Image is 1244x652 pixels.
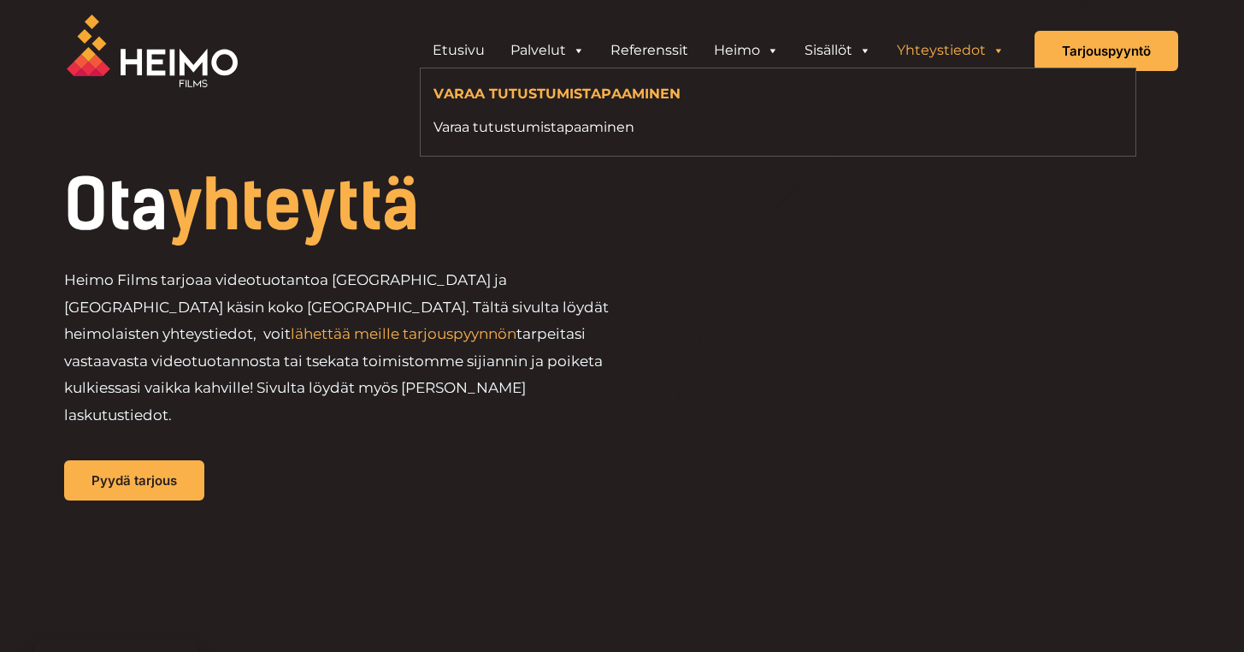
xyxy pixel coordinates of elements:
a: Referenssit [598,33,701,68]
a: Pyydä tarjous [64,460,204,501]
span: Pyydä tarjous [91,474,177,487]
a: Etusivu [420,33,498,68]
a: Palvelut [498,33,598,68]
span: yhteyttä [168,164,419,246]
a: Yhteystiedot [884,33,1017,68]
a: Tarjouspyyntö [1035,31,1178,71]
a: Sisällöt [792,33,884,68]
p: Heimo Films tarjoaa videotuotantoa [GEOGRAPHIC_DATA] ja [GEOGRAPHIC_DATA] käsin koko [GEOGRAPHIC_... [64,267,622,429]
img: Heimo Filmsin logo [67,15,238,87]
a: Varaa tutustumistapaaminen [433,116,1021,139]
h4: Varaa tutustumistapaaminen [433,86,1021,106]
h1: Ota [64,171,739,240]
aside: Header Widget 1 [411,33,1026,68]
a: lähettää meille tarjouspyynnön [291,325,516,342]
a: Heimo [701,33,792,68]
